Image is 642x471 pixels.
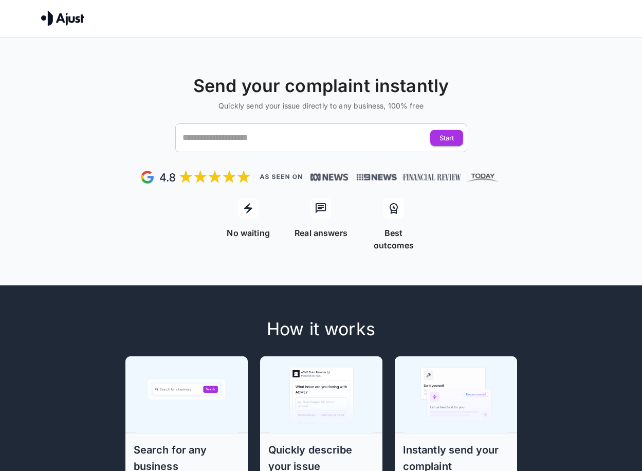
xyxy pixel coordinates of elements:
button: Start [430,130,463,146]
img: Ajust [41,10,84,26]
h4: Send your complaint instantly [4,75,638,97]
p: No waiting [227,227,270,239]
img: Step 2 [270,356,373,433]
img: News, Financial Review, Today [353,170,503,184]
img: News, Financial Review, Today [310,172,348,183]
h6: Quickly send your issue directly to any business, 100% free [4,101,638,111]
p: Best outcomes [363,227,424,251]
p: Real answers [295,227,347,239]
img: As seen on [260,174,302,179]
img: Step 3 [405,356,507,433]
h4: How it works [58,318,584,340]
img: Google Review - 5 stars [140,169,251,186]
img: Step 1 [135,356,238,433]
